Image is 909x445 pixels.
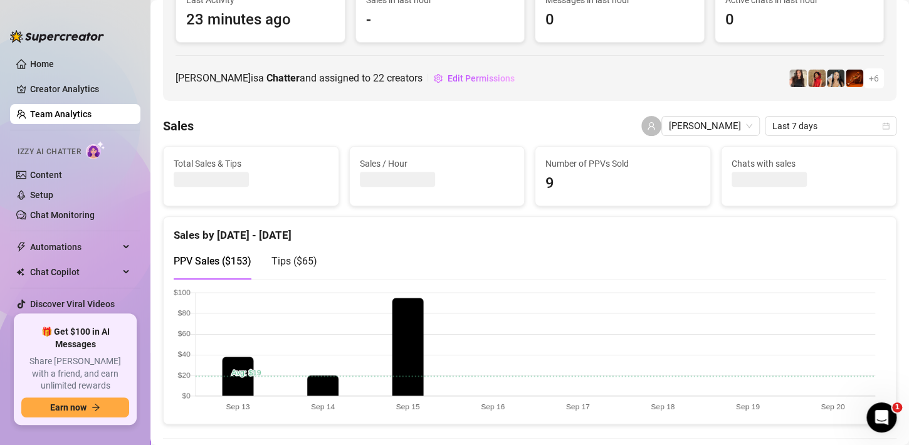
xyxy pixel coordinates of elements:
span: 🎁 Get $100 in AI Messages [21,326,129,350]
h4: Sales [163,117,194,135]
button: Edit Permissions [433,68,515,88]
span: Share [PERSON_NAME] with a friend, and earn unlimited rewards [21,355,129,392]
span: 0 [725,8,874,32]
img: AI Chatter [86,141,105,159]
a: Creator Analytics [30,79,130,99]
span: Total Sales & Tips [174,157,328,170]
span: Izzy AI Chatter [18,146,81,158]
iframe: Intercom live chat [866,402,896,432]
span: 0 [545,8,694,32]
span: - [366,8,515,32]
a: Chat Monitoring [30,210,95,220]
span: 22 [373,72,384,84]
span: 1 [892,402,902,412]
b: Chatter [266,72,300,84]
div: Sales by [DATE] - [DATE] [174,217,886,244]
span: 23 minutes ago [186,8,335,32]
img: vipchocolate [846,70,863,87]
span: 9 [545,172,700,196]
img: diandradelgado [789,70,807,87]
a: Team Analytics [30,109,92,119]
a: Setup [30,190,53,200]
img: badbree-shoe_lab [827,70,844,87]
span: Number of PPVs Sold [545,157,700,170]
img: logo-BBDzfeDw.svg [10,30,104,43]
span: Earn now [50,402,87,412]
span: PPV Sales ( $153 ) [174,255,251,267]
span: Chats with sales [732,157,886,170]
span: Edit Permissions [448,73,515,83]
span: Sales / Hour [360,157,515,170]
span: Tips ( $65 ) [271,255,317,267]
span: user [647,122,656,130]
span: Automations [30,237,119,257]
span: Last 7 days [772,117,889,135]
button: Earn nowarrow-right [21,397,129,417]
img: Chat Copilot [16,268,24,276]
span: Chat Copilot [30,262,119,282]
a: Content [30,170,62,180]
a: Discover Viral Videos [30,299,115,309]
span: arrow-right [92,403,100,412]
span: calendar [882,122,890,130]
span: [PERSON_NAME] is a and assigned to creators [176,70,423,86]
img: bellatendresse [808,70,826,87]
span: setting [434,74,443,83]
a: Home [30,59,54,69]
span: Celeste Marie Guanco [669,117,752,135]
span: + 6 [869,71,879,85]
span: thunderbolt [16,242,26,252]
